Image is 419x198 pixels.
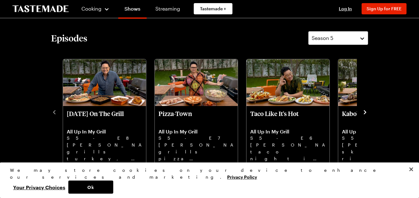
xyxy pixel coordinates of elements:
div: 1 / 8 [62,57,154,166]
button: Close [404,162,418,176]
img: Pizza-Town [155,59,238,106]
p: All Up In My Grill [250,128,326,135]
div: 3 / 8 [246,57,338,166]
p: S5 - E5 [342,135,417,142]
span: Season 5 [312,34,333,42]
p: [PERSON_NAME] grills pizza bagels, pasta pie, epic chop salad, and caramel olive oil cake. Pizza ... [158,142,234,162]
div: Taco Like It's Hot [246,59,329,165]
a: Kabob-alicious [342,110,417,162]
a: Pizza-Town [158,110,234,162]
p: All Up In My Grill [158,128,234,135]
button: Sign Up for FREE [362,3,407,14]
p: [PERSON_NAME] skewers ribeye, salmon, smoky eggplant dip, and grilled peaches. Food on sticks nev... [342,142,417,162]
button: navigate to previous item [51,108,57,115]
button: Log In [333,6,358,12]
a: To Tastemade Home Page [12,5,69,12]
button: Ok [68,181,113,194]
img: Taco Like It's Hot [246,59,329,106]
p: [PERSON_NAME] taco night is next-level: crispy corn ribs, grilled pepian chicken, sweet empanadas... [250,142,326,162]
p: Taco Like It's Hot [250,110,326,125]
a: Thanksgiving On The Grill [67,110,142,162]
span: Sign Up for FREE [367,6,402,11]
img: Thanksgiving On The Grill [63,59,146,106]
p: [DATE] On The Grill [67,110,142,125]
p: All Up In My Grill [342,128,417,135]
button: Season 5 [308,31,368,45]
a: Shows [118,1,147,19]
p: All Up In My Grill [67,128,142,135]
button: Your Privacy Choices [10,181,68,194]
a: Taco Like It's Hot [250,110,326,162]
p: [PERSON_NAME] grills turkey, smoky sides, and pumpkin donut bread pudding. [DATE] just hit differ... [67,142,142,162]
span: Log In [339,6,352,11]
a: More information about your privacy, opens in a new tab [227,174,257,180]
h2: Episodes [51,32,87,44]
div: Privacy [10,167,404,194]
p: S5 - E8 [67,135,142,142]
p: Kabob-alicious [342,110,417,125]
a: Tastemade + [194,3,232,14]
div: Pizza-Town [155,59,238,165]
span: Cooking [81,6,101,12]
div: Thanksgiving On The Grill [63,59,146,165]
div: We may store cookies on your device to enhance our services and marketing. [10,167,404,181]
button: Cooking [81,1,110,16]
p: Pizza-Town [158,110,234,125]
div: 2 / 8 [154,57,246,166]
p: S5 - E7 [158,135,234,142]
button: navigate to next item [362,108,368,115]
span: Tastemade + [200,6,226,12]
p: S5 - E6 [250,135,326,142]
